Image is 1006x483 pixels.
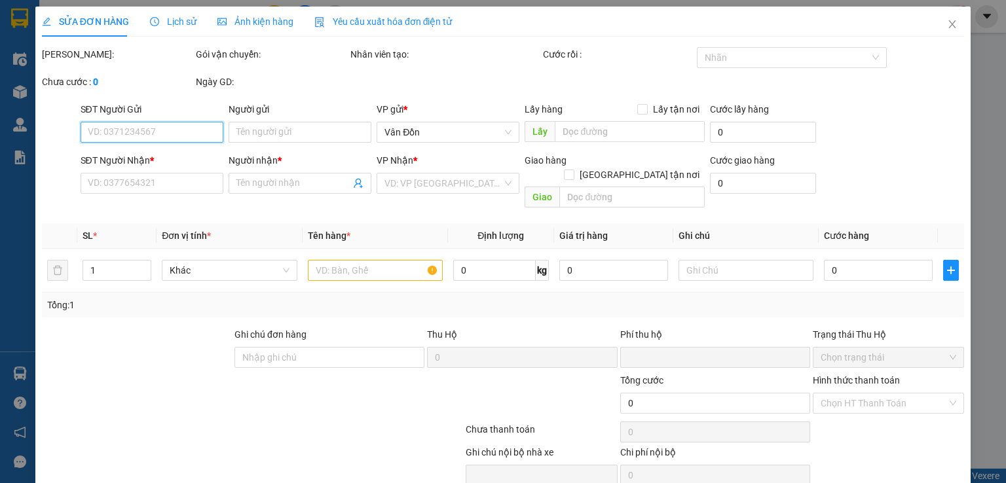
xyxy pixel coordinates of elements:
[673,223,819,249] th: Ghi chú
[525,187,559,207] span: Giao
[525,104,563,115] span: Lấy hàng
[710,173,816,194] input: Cước giao hàng
[350,47,540,62] div: Nhân viên tạo:
[464,422,618,445] div: Chưa thanh toán
[944,265,958,276] span: plus
[559,230,608,241] span: Giá trị hàng
[42,17,51,26] span: edit
[377,102,519,116] div: VP gửi
[217,17,227,26] span: picture
[42,47,193,62] div: [PERSON_NAME]:
[42,16,129,27] span: SỬA ĐƠN HÀNG
[466,445,617,465] div: Ghi chú nội bộ nhà xe
[477,230,524,241] span: Định lượng
[525,155,567,166] span: Giao hàng
[81,153,223,168] div: SĐT Người Nhận
[234,329,307,340] label: Ghi chú đơn hàng
[536,260,549,281] span: kg
[813,327,964,342] div: Trạng thái Thu Hộ
[620,327,810,347] div: Phí thu hộ
[150,17,159,26] span: clock-circle
[377,155,413,166] span: VP Nhận
[229,153,371,168] div: Người nhận
[710,104,769,115] label: Cước lấy hàng
[943,260,959,281] button: plus
[170,260,289,280] span: Khác
[710,155,775,166] label: Cước giao hàng
[308,260,443,281] input: VD: Bàn, Ghế
[314,16,453,27] span: Yêu cầu xuất hóa đơn điện tử
[574,168,705,182] span: [GEOGRAPHIC_DATA] tận nơi
[353,178,363,188] span: user-add
[679,260,813,281] input: Ghi Chú
[559,187,705,207] input: Dọc đường
[525,121,555,142] span: Lấy
[162,230,211,241] span: Đơn vị tính
[47,298,389,312] div: Tổng: 1
[83,230,93,241] span: SL
[543,47,694,62] div: Cước rồi :
[620,375,663,385] span: Tổng cước
[710,122,816,143] input: Cước lấy hàng
[81,102,223,116] div: SĐT Người Gửi
[217,16,293,27] span: Ảnh kiện hàng
[934,7,971,43] button: Close
[93,77,98,87] b: 0
[308,230,350,241] span: Tên hàng
[824,230,869,241] span: Cước hàng
[384,122,512,142] span: Vân Đồn
[555,121,705,142] input: Dọc đường
[427,329,457,340] span: Thu Hộ
[150,16,196,27] span: Lịch sử
[196,75,347,89] div: Ngày GD:
[813,375,900,385] label: Hình thức thanh toán
[196,47,347,62] div: Gói vận chuyển:
[821,348,956,367] span: Chọn trạng thái
[620,445,810,465] div: Chi phí nội bộ
[47,260,68,281] button: delete
[234,347,424,368] input: Ghi chú đơn hàng
[229,102,371,116] div: Người gửi
[42,75,193,89] div: Chưa cước :
[648,102,705,116] span: Lấy tận nơi
[314,17,325,27] img: icon
[947,19,958,29] span: close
